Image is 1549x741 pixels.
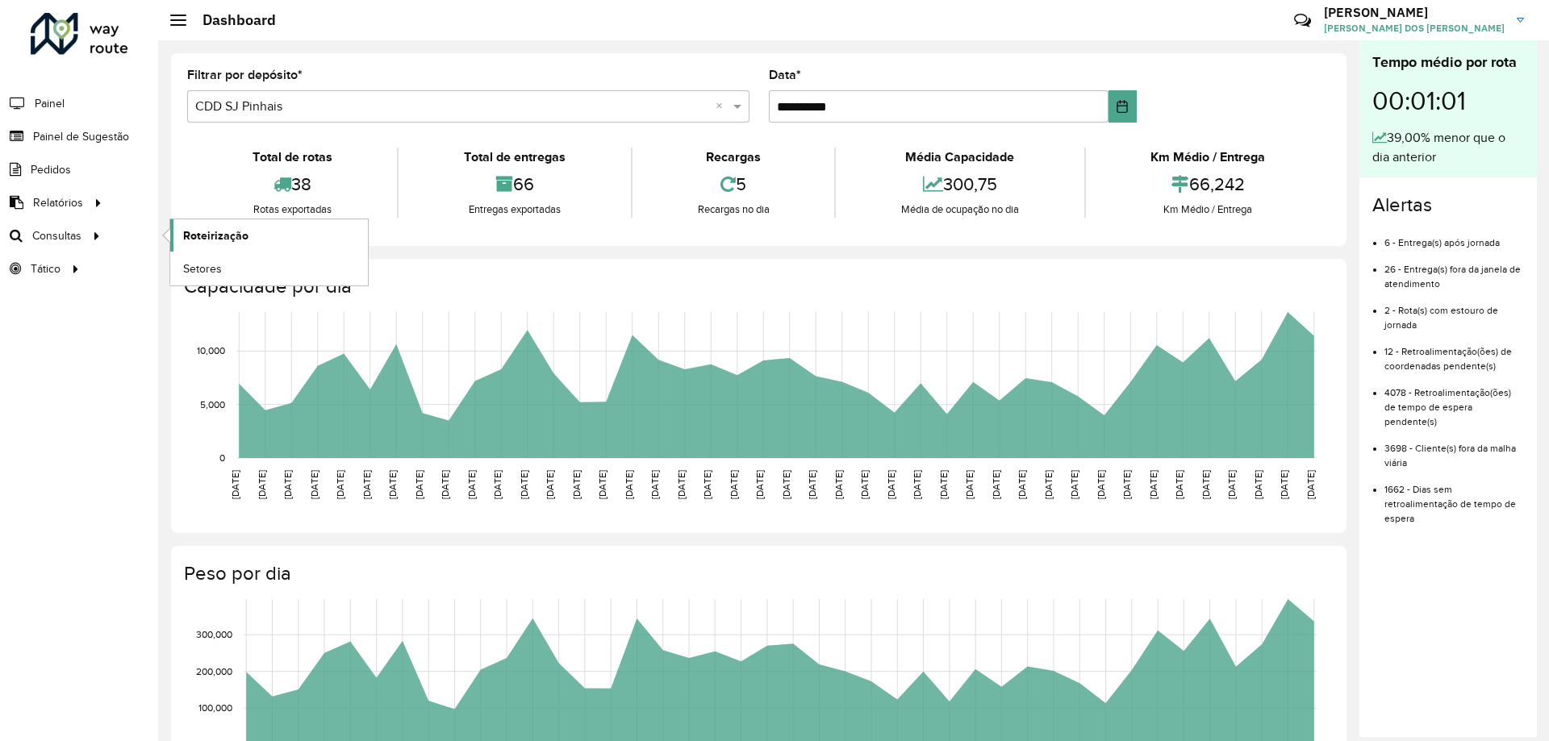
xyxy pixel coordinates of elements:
text: 10,000 [197,346,225,356]
div: Km Médio / Entrega [1090,148,1326,167]
span: Consultas [32,227,81,244]
h2: Dashboard [186,11,276,29]
text: [DATE] [597,470,607,499]
div: Total de rotas [191,148,393,167]
text: [DATE] [1226,470,1237,499]
text: [DATE] [702,470,712,499]
div: Recargas [637,148,830,167]
text: [DATE] [886,470,896,499]
span: Clear all [716,97,729,116]
span: [PERSON_NAME] DOS [PERSON_NAME] [1324,21,1505,35]
li: 26 - Entrega(s) fora da janela de atendimento [1384,250,1524,291]
div: Recargas no dia [637,202,830,218]
div: 39,00% menor que o dia anterior [1372,128,1524,167]
text: [DATE] [649,470,660,499]
div: 66 [403,167,626,202]
text: [DATE] [859,470,870,499]
text: 100,000 [198,702,232,713]
text: [DATE] [1174,470,1184,499]
div: Total de entregas [403,148,626,167]
h4: Peso por dia [184,562,1330,585]
a: Setores [170,252,368,285]
div: 300,75 [840,167,1079,202]
text: [DATE] [964,470,975,499]
text: [DATE] [991,470,1001,499]
text: [DATE] [230,470,240,499]
text: [DATE] [1148,470,1159,499]
span: Setores [183,260,222,277]
text: [DATE] [624,470,634,499]
text: [DATE] [1200,470,1211,499]
div: Tempo médio por rota [1372,52,1524,73]
div: 00:01:01 [1372,73,1524,128]
text: [DATE] [1043,470,1054,499]
li: 4078 - Retroalimentação(ões) de tempo de espera pendente(s) [1384,373,1524,429]
text: [DATE] [519,470,529,499]
text: 5,000 [200,399,225,410]
text: [DATE] [282,470,293,499]
text: [DATE] [781,470,791,499]
li: 6 - Entrega(s) após jornada [1384,223,1524,250]
li: 1662 - Dias sem retroalimentação de tempo de espera [1384,470,1524,526]
text: [DATE] [729,470,739,499]
text: [DATE] [1305,470,1316,499]
li: 2 - Rota(s) com estouro de jornada [1384,291,1524,332]
text: [DATE] [1253,470,1263,499]
div: Rotas exportadas [191,202,393,218]
text: [DATE] [1069,470,1079,499]
li: 12 - Retroalimentação(ões) de coordenadas pendente(s) [1384,332,1524,373]
text: [DATE] [676,470,687,499]
text: [DATE] [1017,470,1027,499]
text: [DATE] [1279,470,1289,499]
div: Entregas exportadas [403,202,626,218]
button: Choose Date [1109,90,1137,123]
text: [DATE] [414,470,424,499]
span: Relatórios [33,194,83,211]
text: [DATE] [309,470,319,499]
text: [DATE] [754,470,765,499]
h4: Capacidade por dia [184,275,1330,298]
text: [DATE] [938,470,949,499]
span: Painel de Sugestão [33,128,129,145]
text: [DATE] [912,470,922,499]
text: [DATE] [361,470,372,499]
div: 66,242 [1090,167,1326,202]
span: Tático [31,260,61,277]
text: [DATE] [1121,470,1132,499]
text: [DATE] [335,470,345,499]
label: Data [769,65,801,85]
text: 0 [219,452,225,463]
text: [DATE] [387,470,398,499]
a: Contato Rápido [1285,3,1320,38]
span: Pedidos [31,161,71,178]
div: 5 [637,167,830,202]
h4: Alertas [1372,194,1524,217]
text: [DATE] [1096,470,1106,499]
span: Roteirização [183,227,248,244]
div: 38 [191,167,393,202]
label: Filtrar por depósito [187,65,303,85]
a: Roteirização [170,219,368,252]
text: [DATE] [545,470,555,499]
text: [DATE] [833,470,844,499]
div: Média Capacidade [840,148,1079,167]
text: [DATE] [466,470,477,499]
text: [DATE] [257,470,267,499]
span: Painel [35,95,65,112]
text: [DATE] [571,470,582,499]
text: [DATE] [807,470,817,499]
li: 3698 - Cliente(s) fora da malha viária [1384,429,1524,470]
text: [DATE] [492,470,503,499]
text: 300,000 [196,629,232,639]
text: 200,000 [196,666,232,676]
text: [DATE] [440,470,450,499]
h3: [PERSON_NAME] [1324,5,1505,20]
div: Km Médio / Entrega [1090,202,1326,218]
div: Média de ocupação no dia [840,202,1079,218]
